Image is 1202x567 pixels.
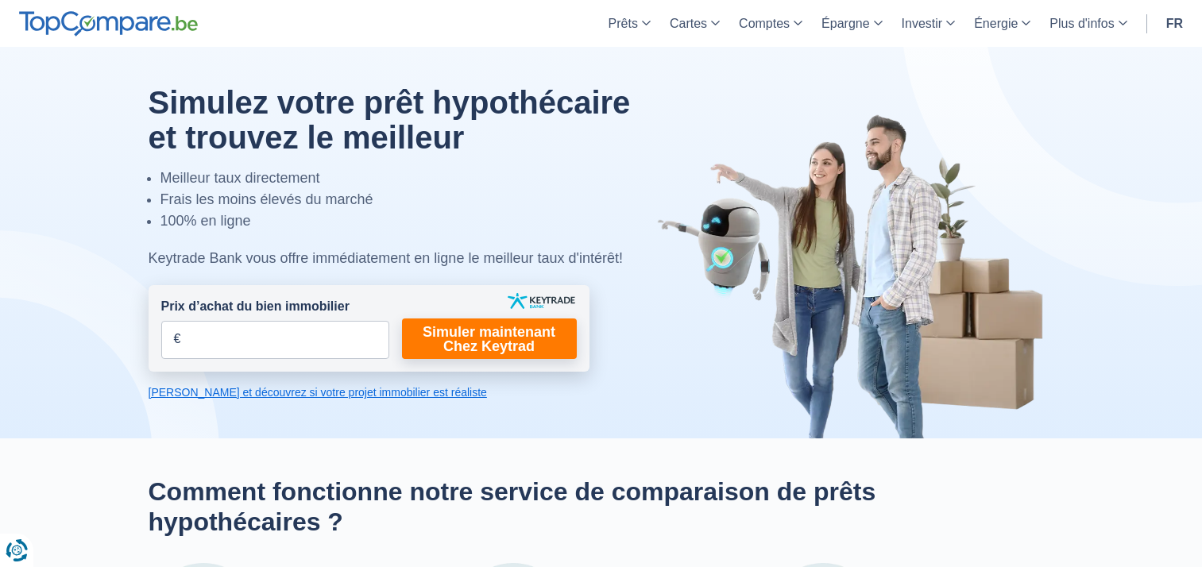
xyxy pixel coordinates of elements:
img: image-hero [657,113,1054,438]
h2: Comment fonctionne notre service de comparaison de prêts hypothécaires ? [149,476,1054,538]
div: Keytrade Bank vous offre immédiatement en ligne le meilleur taux d'intérêt! [149,248,667,269]
a: [PERSON_NAME] et découvrez si votre projet immobilier est réaliste [149,384,589,400]
img: keytrade [508,293,575,309]
li: 100% en ligne [160,210,667,232]
img: TopCompare [19,11,198,37]
h1: Simulez votre prêt hypothécaire et trouvez le meilleur [149,85,667,155]
li: Meilleur taux directement [160,168,667,189]
a: Simuler maintenant Chez Keytrad [402,318,577,359]
span: € [174,330,181,349]
li: Frais les moins élevés du marché [160,189,667,210]
label: Prix d’achat du bien immobilier [161,298,350,316]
